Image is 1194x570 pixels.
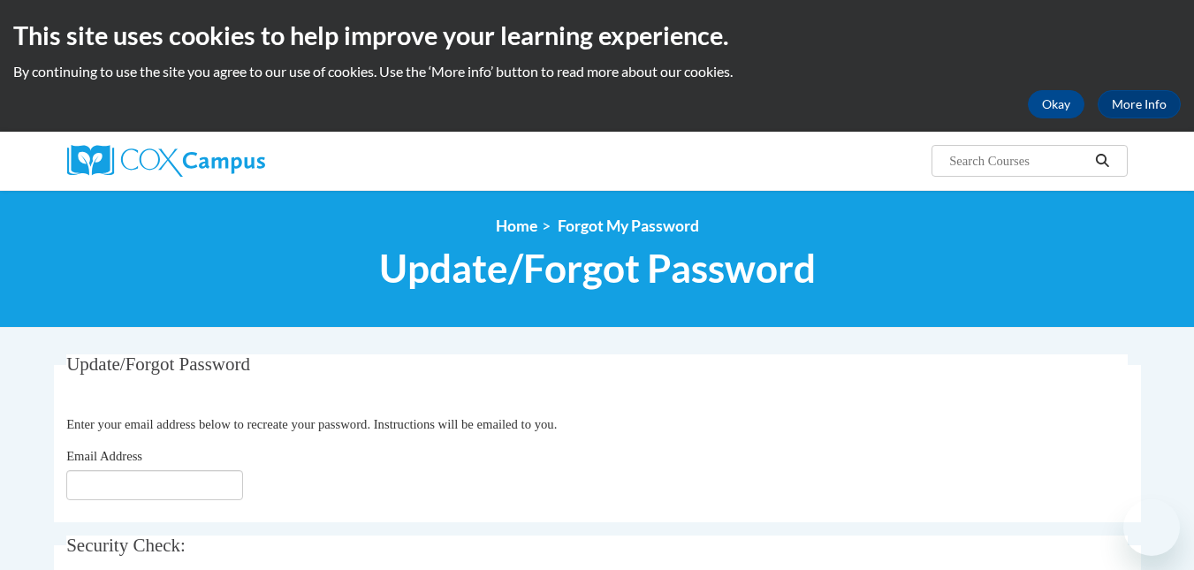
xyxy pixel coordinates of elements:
h2: This site uses cookies to help improve your learning experience. [13,18,1181,53]
a: More Info [1098,90,1181,118]
button: Search [1089,150,1115,171]
a: Cox Campus [67,145,403,177]
span: Email Address [66,449,142,463]
span: Enter your email address below to recreate your password. Instructions will be emailed to you. [66,417,557,431]
input: Email [66,470,243,500]
a: Home [496,217,537,235]
span: Security Check: [66,535,186,556]
p: By continuing to use the site you agree to our use of cookies. Use the ‘More info’ button to read... [13,62,1181,81]
span: Update/Forgot Password [66,353,250,375]
iframe: Button to launch messaging window [1123,499,1180,556]
input: Search Courses [947,150,1089,171]
span: Update/Forgot Password [379,245,816,292]
img: Cox Campus [67,145,265,177]
span: Forgot My Password [558,217,699,235]
button: Okay [1028,90,1084,118]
